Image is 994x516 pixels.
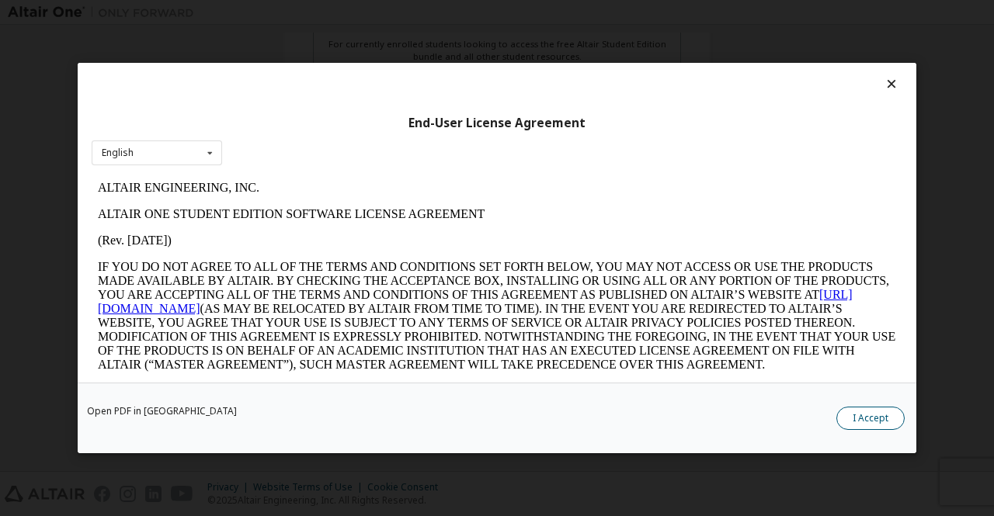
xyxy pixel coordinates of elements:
p: ALTAIR ONE STUDENT EDITION SOFTWARE LICENSE AGREEMENT [6,33,805,47]
p: (Rev. [DATE]) [6,59,805,73]
div: End-User License Agreement [92,116,902,131]
button: I Accept [836,407,905,430]
a: [URL][DOMAIN_NAME] [6,113,761,140]
p: This Altair One Student Edition Software License Agreement (“Agreement”) is between Altair Engine... [6,210,805,265]
p: IF YOU DO NOT AGREE TO ALL OF THE TERMS AND CONDITIONS SET FORTH BELOW, YOU MAY NOT ACCESS OR USE... [6,85,805,197]
a: Open PDF in [GEOGRAPHIC_DATA] [87,407,237,416]
p: ALTAIR ENGINEERING, INC. [6,6,805,20]
div: English [102,148,134,158]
